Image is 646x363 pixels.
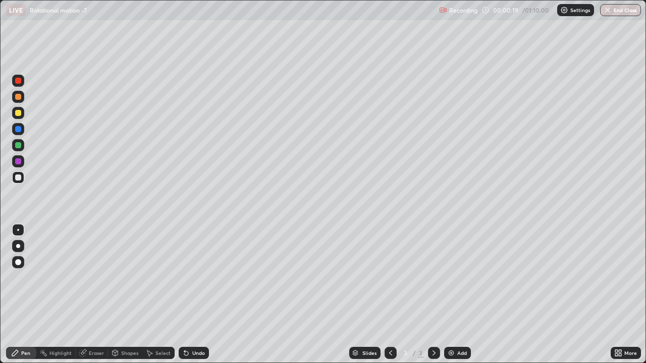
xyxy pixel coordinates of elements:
div: Eraser [89,350,104,355]
img: end-class-cross [604,6,612,14]
img: add-slide-button [447,349,455,357]
div: Undo [192,350,205,355]
div: 3 [401,350,411,356]
p: Recording [449,7,477,14]
div: Pen [21,350,30,355]
div: Shapes [121,350,138,355]
div: 3 [418,348,424,357]
div: Slides [362,350,376,355]
div: Highlight [49,350,72,355]
p: Rotational motion -7 [30,6,87,14]
div: / [413,350,416,356]
div: More [624,350,637,355]
div: Select [155,350,171,355]
button: End Class [600,4,641,16]
div: Add [457,350,467,355]
p: LIVE [9,6,23,14]
p: Settings [570,8,590,13]
img: class-settings-icons [560,6,568,14]
img: recording.375f2c34.svg [439,6,447,14]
